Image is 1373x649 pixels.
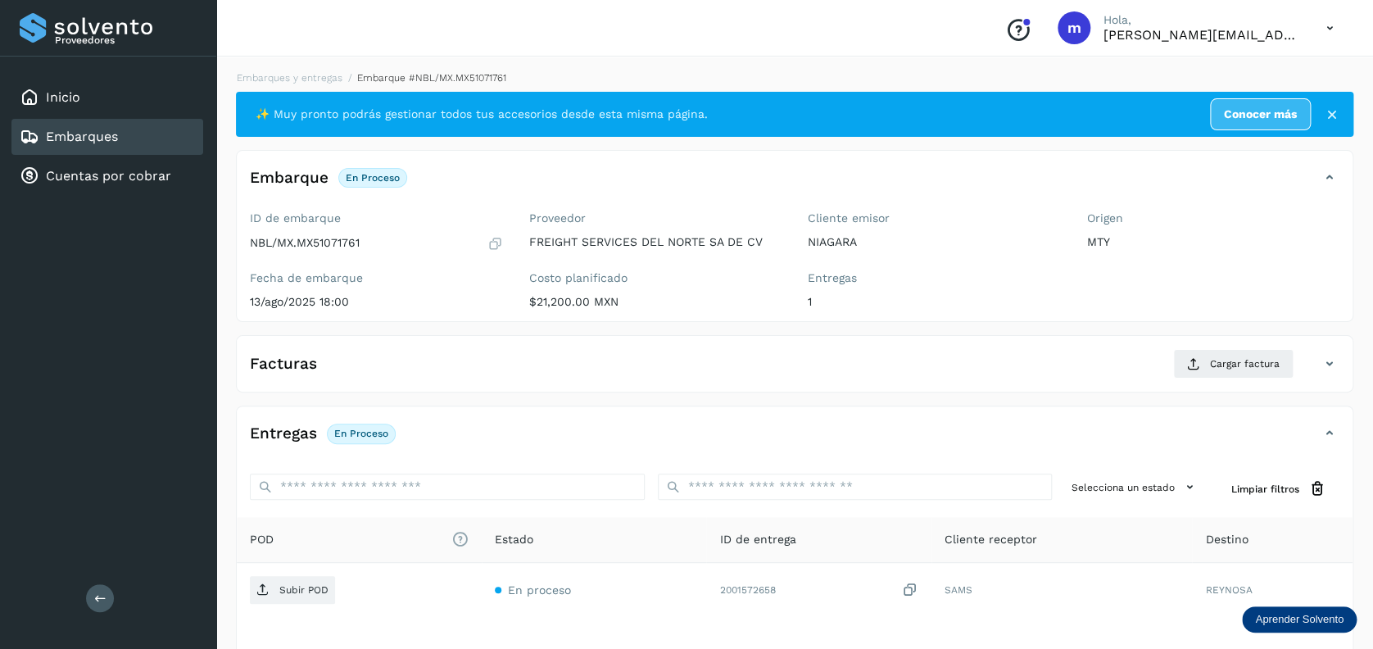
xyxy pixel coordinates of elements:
h4: Entregas [250,424,317,443]
span: Cliente receptor [945,531,1037,548]
p: mariela.santiago@fsdelnorte.com [1103,27,1300,43]
p: MTY [1087,235,1340,249]
span: Embarque #NBL/MX.MX51071761 [357,72,506,84]
span: Limpiar filtros [1231,482,1299,497]
span: Destino [1205,531,1248,548]
a: Embarques y entregas [237,72,342,84]
p: Subir POD [279,584,329,596]
p: NBL/MX.MX51071761 [250,236,360,250]
p: Proveedores [55,34,197,46]
label: Costo planificado [529,271,782,285]
p: 13/ago/2025 18:00 [250,295,503,309]
span: ID de entrega [719,531,795,548]
div: EmbarqueEn proceso [237,164,1353,205]
span: POD [250,531,469,548]
button: Limpiar filtros [1218,474,1339,504]
span: Cargar factura [1210,356,1280,371]
label: Proveedor [529,211,782,225]
button: Cargar factura [1173,349,1294,379]
label: Cliente emisor [808,211,1061,225]
nav: breadcrumb [236,70,1353,85]
h4: Facturas [250,355,317,374]
div: Embarques [11,119,203,155]
td: SAMS [931,563,1193,617]
label: Entregas [808,271,1061,285]
div: Aprender Solvento [1242,606,1357,633]
a: Embarques [46,129,118,144]
button: Subir POD [250,576,335,604]
a: Cuentas por cobrar [46,168,171,184]
label: Fecha de embarque [250,271,503,285]
span: ✨ Muy pronto podrás gestionar todos tus accesorios desde esta misma página. [256,106,708,123]
p: Aprender Solvento [1255,613,1344,626]
label: Origen [1087,211,1340,225]
div: 2001572658 [719,582,918,599]
label: ID de embarque [250,211,503,225]
td: REYNOSA [1192,563,1353,617]
div: Cuentas por cobrar [11,158,203,194]
p: NIAGARA [808,235,1061,249]
p: 1 [808,295,1061,309]
a: Conocer más [1210,98,1311,130]
p: En proceso [346,172,400,184]
div: Inicio [11,79,203,116]
h4: Embarque [250,169,329,188]
p: FREIGHT SERVICES DEL NORTE SA DE CV [529,235,782,249]
span: Estado [495,531,533,548]
p: Hola, [1103,13,1300,27]
p: $21,200.00 MXN [529,295,782,309]
button: Selecciona un estado [1065,474,1205,501]
span: En proceso [508,583,571,597]
a: Inicio [46,89,80,105]
div: FacturasCargar factura [237,349,1353,392]
div: EntregasEn proceso [237,420,1353,461]
p: En proceso [334,428,388,439]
